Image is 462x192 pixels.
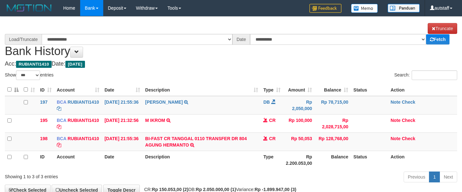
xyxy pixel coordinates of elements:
span: CR: DB: Variance: [141,187,296,192]
select: Showentries [16,70,40,80]
td: Rp 100,000 [283,114,315,132]
span: BCA [57,118,66,123]
a: RUBIANTI1410 [68,100,99,105]
span: 198 [40,136,47,141]
th: Type: activate to sort column ascending [261,84,283,96]
a: Check [402,118,415,123]
a: Check [402,100,415,105]
a: Copy RUBIANTI1410 to clipboard [57,106,61,111]
td: Rp 128,768,00 [315,132,351,151]
th: Rp 2.200.053,00 [283,151,315,169]
a: Next [440,172,457,182]
th: Balance [315,151,351,169]
span: CR [269,136,275,141]
th: : activate to sort column descending [5,84,21,96]
a: Note [391,136,400,141]
strong: Rp 150.053,00 (2) [152,187,189,192]
th: Account: activate to sort column ascending [54,84,102,96]
a: RUBIANTI1410 [68,136,99,141]
a: Truncate [428,23,457,34]
th: Amount: activate to sort column ascending [283,84,315,96]
th: ID: activate to sort column ascending [38,84,54,96]
span: BCA [57,100,66,105]
th: Date: activate to sort column ascending [102,84,143,96]
span: CR [269,118,275,123]
h4: Acc: Date: [5,61,457,67]
a: BI-FAST CR TANGGAL 0110 TRANSFER DR 804 AGUNG HERMANTO [145,136,247,148]
th: Description [143,151,261,169]
input: Search: [412,70,457,80]
span: 195 [40,118,47,123]
td: Rp 2,050,000 [283,96,315,115]
img: Button%20Memo.svg [351,4,378,13]
div: Date [232,34,250,45]
td: [DATE] 21:32:56 [102,114,143,132]
th: Status [351,84,388,96]
label: Show entries [5,70,54,80]
span: DB [263,100,270,105]
td: [DATE] 21:55:36 [102,96,143,115]
span: BCA [57,136,66,141]
th: Description: activate to sort column ascending [143,84,261,96]
th: Action [388,151,457,169]
a: RUBIANTI1410 [68,118,99,123]
span: 197 [40,100,47,105]
div: Load/Truncate [5,34,42,45]
th: Type [261,151,283,169]
th: : activate to sort column ascending [21,84,38,96]
td: Rp 78,715,00 [315,96,351,115]
h1: Bank History [5,23,457,58]
th: Balance: activate to sort column ascending [315,84,351,96]
a: Check [402,136,415,141]
span: RUBIANTI1410 [16,61,52,68]
td: Rp 50,053 [283,132,315,151]
a: Previous [404,172,429,182]
span: [DATE] [65,61,85,68]
a: M IKROM [145,118,165,123]
th: Action [388,84,457,96]
a: 1 [429,172,440,182]
img: panduan.png [388,4,420,12]
a: Note [391,100,400,105]
label: Search: [394,70,457,80]
th: Date [102,151,143,169]
th: ID [38,151,54,169]
a: Fetch [426,34,449,44]
a: Copy RUBIANTI1410 to clipboard [57,124,61,129]
th: Account [54,151,102,169]
div: Showing 1 to 3 of 3 entries [5,171,188,180]
strong: Rp 2.050.000,00 (1) [196,187,236,192]
th: Status [351,151,388,169]
img: Feedback.jpg [309,4,341,13]
strong: Rp -1.899.947,00 (3) [255,187,296,192]
a: Copy RUBIANTI1410 to clipboard [57,142,61,148]
a: Note [391,118,400,123]
a: [PERSON_NAME] [145,100,183,105]
td: [DATE] 21:55:36 [102,132,143,151]
img: MOTION_logo.png [5,3,54,13]
td: Rp 2,028,715,00 [315,114,351,132]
